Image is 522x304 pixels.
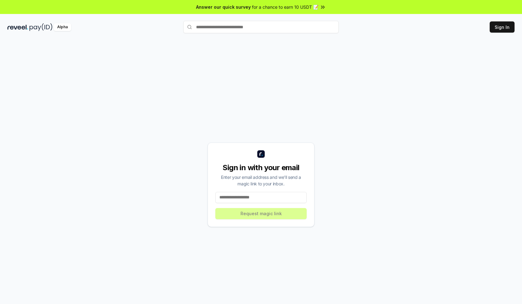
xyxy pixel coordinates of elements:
[215,163,307,173] div: Sign in with your email
[196,4,251,10] span: Answer our quick survey
[30,23,53,31] img: pay_id
[54,23,71,31] div: Alpha
[7,23,28,31] img: reveel_dark
[490,21,515,33] button: Sign In
[257,150,265,158] img: logo_small
[252,4,318,10] span: for a chance to earn 10 USDT 📝
[215,174,307,187] div: Enter your email address and we’ll send a magic link to your inbox.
